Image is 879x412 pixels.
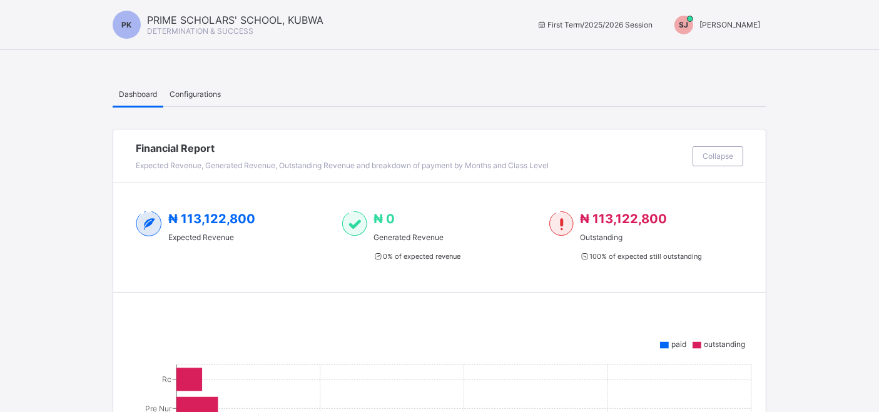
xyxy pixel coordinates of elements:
span: ₦ 113,122,800 [580,211,667,226]
span: Outstanding [580,233,702,242]
span: outstanding [704,339,745,349]
span: 100 % of expected still outstanding [580,252,702,261]
img: expected-2.4343d3e9d0c965b919479240f3db56ac.svg [136,211,162,236]
span: Dashboard [119,89,157,99]
span: PRIME SCHOLARS' SCHOOL, KUBWA [147,14,323,26]
span: Expected Revenue [168,233,255,242]
span: 0 % of expected revenue [373,252,460,261]
span: Financial Report [136,142,686,154]
span: Generated Revenue [373,233,460,242]
span: Configurations [170,89,221,99]
tspan: Rc [162,374,171,384]
span: SJ [679,20,689,29]
img: paid-1.3eb1404cbcb1d3b736510a26bbfa3ccb.svg [342,211,367,236]
span: [PERSON_NAME] [699,20,760,29]
span: ₦ 113,122,800 [168,211,255,226]
span: PK [122,20,132,29]
span: DETERMINATION & SUCCESS [147,26,253,36]
img: outstanding-1.146d663e52f09953f639664a84e30106.svg [549,211,574,236]
span: paid [671,339,686,349]
span: session/term information [537,20,653,29]
span: Expected Revenue, Generated Revenue, Outstanding Revenue and breakdown of payment by Months and C... [136,161,549,170]
span: Collapse [703,151,733,161]
span: ₦ 0 [373,211,395,226]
